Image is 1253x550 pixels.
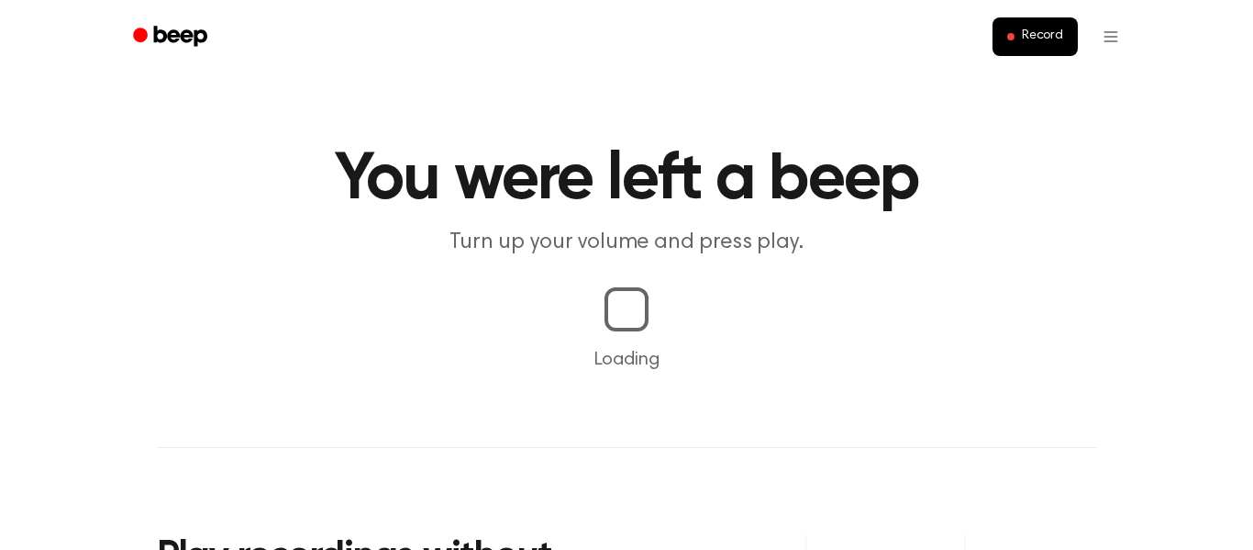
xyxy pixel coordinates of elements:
button: Record [992,17,1078,56]
a: Beep [120,19,224,55]
h1: You were left a beep [157,147,1096,213]
button: Open menu [1089,15,1133,59]
p: Loading [22,346,1231,374]
span: Record [1022,28,1063,45]
p: Turn up your volume and press play. [274,228,979,258]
